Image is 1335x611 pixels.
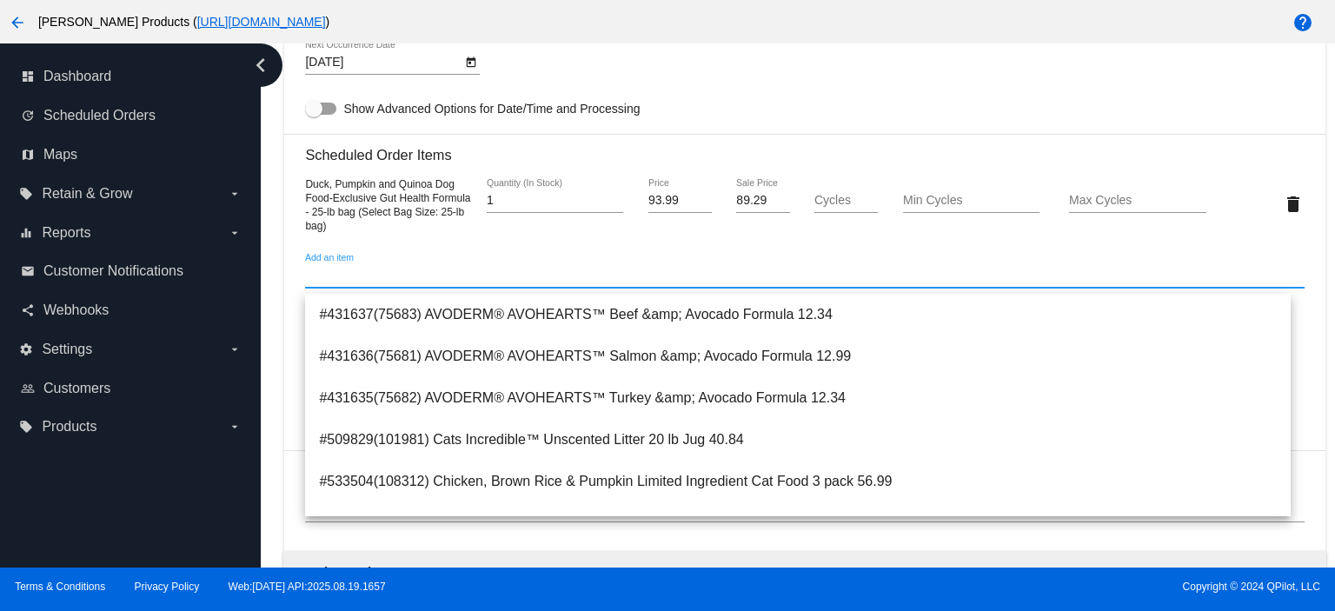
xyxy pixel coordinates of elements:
i: arrow_drop_down [228,187,242,201]
span: #431636(75681) AVODERM® AVOHEARTS™ Salmon &amp; Avocado Formula 12.99 [319,335,1277,377]
i: settings [19,342,33,356]
a: Privacy Policy [135,581,200,593]
input: Price [648,194,712,208]
input: Add an item [305,269,1304,282]
span: Customers [43,381,110,396]
mat-icon: help [1292,12,1313,33]
i: email [21,264,35,278]
i: update [21,109,35,123]
a: people_outline Customers [21,375,242,402]
a: Terms & Conditions [15,581,105,593]
i: equalizer [19,226,33,240]
mat-icon: delete [1283,194,1304,215]
span: Webhooks [43,302,109,318]
span: Scheduled Orders [43,108,156,123]
span: Show Advanced Options for Date/Time and Processing [343,100,640,117]
i: arrow_drop_down [228,420,242,434]
i: local_offer [19,420,33,434]
input: Next Occurrence Date [305,56,462,70]
span: Order total [304,564,371,579]
span: #533504(108312) Chicken, Brown Rice & Pumpkin Limited Ingredient Cat Food 3 pack 56.99 [319,461,1277,502]
span: [PERSON_NAME] Products ( ) [38,15,329,29]
span: #431637(75683) AVODERM® AVOHEARTS™ Beef &amp; Avocado Formula 12.34 [319,294,1277,335]
a: email Customer Notifications [21,257,242,285]
span: Retain & Grow [42,186,132,202]
span: #226613(41259) Chicken, Brown Rice & Pumpkin Limited Ingredient Diet Dog Food-3 Pack 62.69 [319,502,1277,544]
input: Max Cycles [1069,194,1205,208]
input: Cycles [814,194,878,208]
button: Open calendar [462,52,480,70]
span: Reports [42,225,90,241]
i: people_outline [21,382,35,395]
span: 89.29 [1252,564,1285,579]
span: Customer Notifications [43,263,183,279]
a: dashboard Dashboard [21,63,242,90]
h3: Scheduled Order Items [305,134,1304,163]
span: Products [42,419,96,435]
i: map [21,148,35,162]
mat-expansion-panel-header: Order total 89.29 [283,551,1325,593]
i: dashboard [21,70,35,83]
i: arrow_drop_down [228,342,242,356]
span: Copyright © 2024 QPilot, LLC [682,581,1320,593]
span: Duck, Pumpkin and Quinoa Dog Food-Exclusive Gut Health Formula - 25-lb bag (Select Bag Size: 25-l... [305,178,470,232]
i: arrow_drop_down [228,226,242,240]
mat-icon: arrow_back [7,12,28,33]
input: Quantity (In Stock) [487,194,623,208]
a: share Webhooks [21,296,242,324]
a: Web:[DATE] API:2025.08.19.1657 [229,581,386,593]
a: map Maps [21,141,242,169]
span: Maps [43,147,77,163]
a: update Scheduled Orders [21,102,242,130]
input: Min Cycles [903,194,1039,208]
span: Dashboard [43,69,111,84]
span: Settings [42,342,92,357]
i: share [21,303,35,317]
span: #509829(101981) Cats Incredible™ Unscented Litter 20 lb Jug 40.84 [319,419,1277,461]
span: #431635(75682) AVODERM® AVOHEARTS™ Turkey &amp; Avocado Formula 12.34 [319,377,1277,419]
i: chevron_left [247,51,275,79]
a: [URL][DOMAIN_NAME] [197,15,326,29]
input: Sale Price [736,194,789,208]
i: local_offer [19,187,33,201]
